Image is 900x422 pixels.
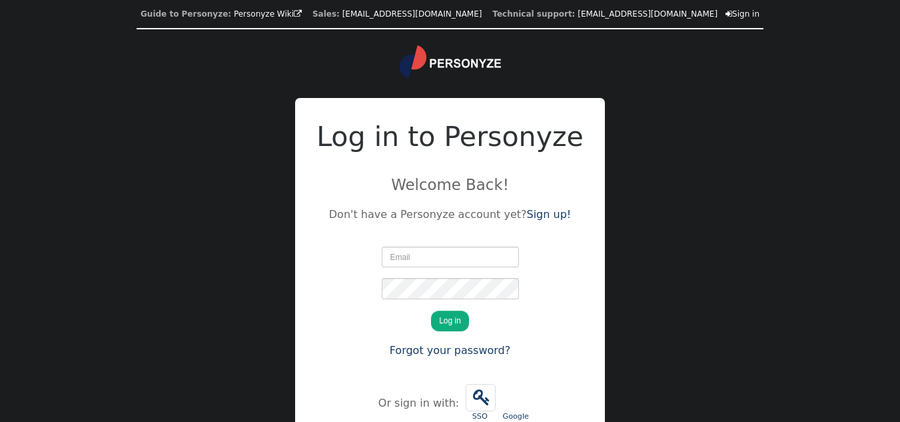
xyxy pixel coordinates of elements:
[494,383,537,413] iframe: Sign in with Google Button
[431,311,469,331] button: Log in
[466,385,495,411] span: 
[492,9,575,19] b: Technical support:
[316,117,584,158] h2: Log in to Personyze
[342,9,482,19] a: [EMAIL_ADDRESS][DOMAIN_NAME]
[316,173,584,196] p: Welcome Back!
[725,9,759,19] a: Sign in
[527,208,572,221] a: Sign up!
[312,9,340,19] b: Sales:
[382,247,519,267] input: Email
[294,10,302,18] span: 
[725,10,732,18] span: 
[578,9,717,19] a: [EMAIL_ADDRESS][DOMAIN_NAME]
[141,9,231,19] b: Guide to Personyze:
[378,395,462,411] div: Or sign in with:
[234,9,302,19] a: Personyze Wiki
[400,45,501,79] img: logo.svg
[390,344,511,357] a: Forgot your password?
[316,207,584,223] p: Don't have a Personyze account yet?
